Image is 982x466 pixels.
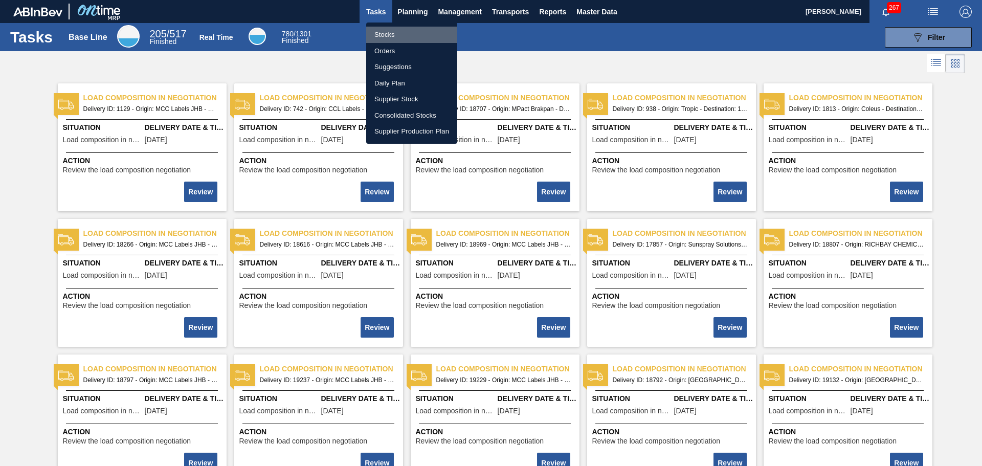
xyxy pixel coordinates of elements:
a: Consolidated Stocks [366,107,457,124]
a: Orders [366,43,457,59]
a: Supplier Production Plan [366,123,457,140]
a: Stocks [366,27,457,43]
a: Suggestions [366,59,457,75]
a: Daily Plan [366,75,457,92]
a: Supplier Stock [366,91,457,107]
